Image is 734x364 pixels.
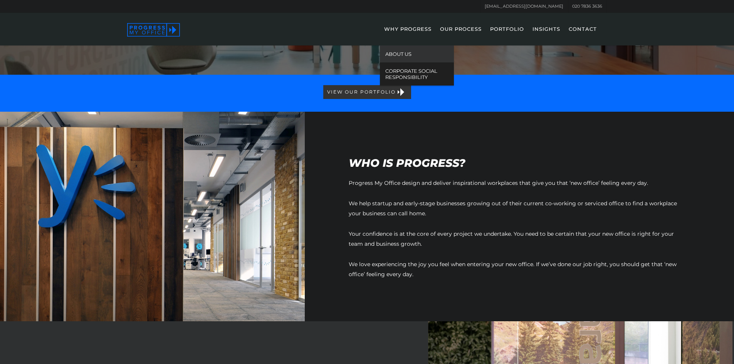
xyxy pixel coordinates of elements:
a: OUR PROCESS [436,23,485,45]
span: Progress My Office design and deliver inspirational workplaces that give you that ‘new office’ fe... [349,179,648,186]
span: We love experiencing the joy you feel when entering your new office. If we’ve done our job right,... [349,261,677,278]
h2: WHO IS PROGRESS? [349,158,689,168]
span: We help startup and early-stage businesses growing out of their current co-working or serviced of... [349,200,677,217]
a: WHY PROGRESS [380,23,435,45]
a: CONTACT [565,23,601,45]
a: CORPORATE SOCIAL RESPONSIBILITY [380,62,454,86]
a: INSIGHTS [529,23,564,45]
a: ABOUT US [380,45,454,62]
a: VIEW OUR PORTFOLIO [323,85,411,99]
span: VIEW OUR PORTFOLIO [327,88,396,96]
span: Your confidence is at the core of every project we undertake. You need to be certain that your ne... [349,230,674,247]
a: PORTFOLIO [486,23,528,45]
